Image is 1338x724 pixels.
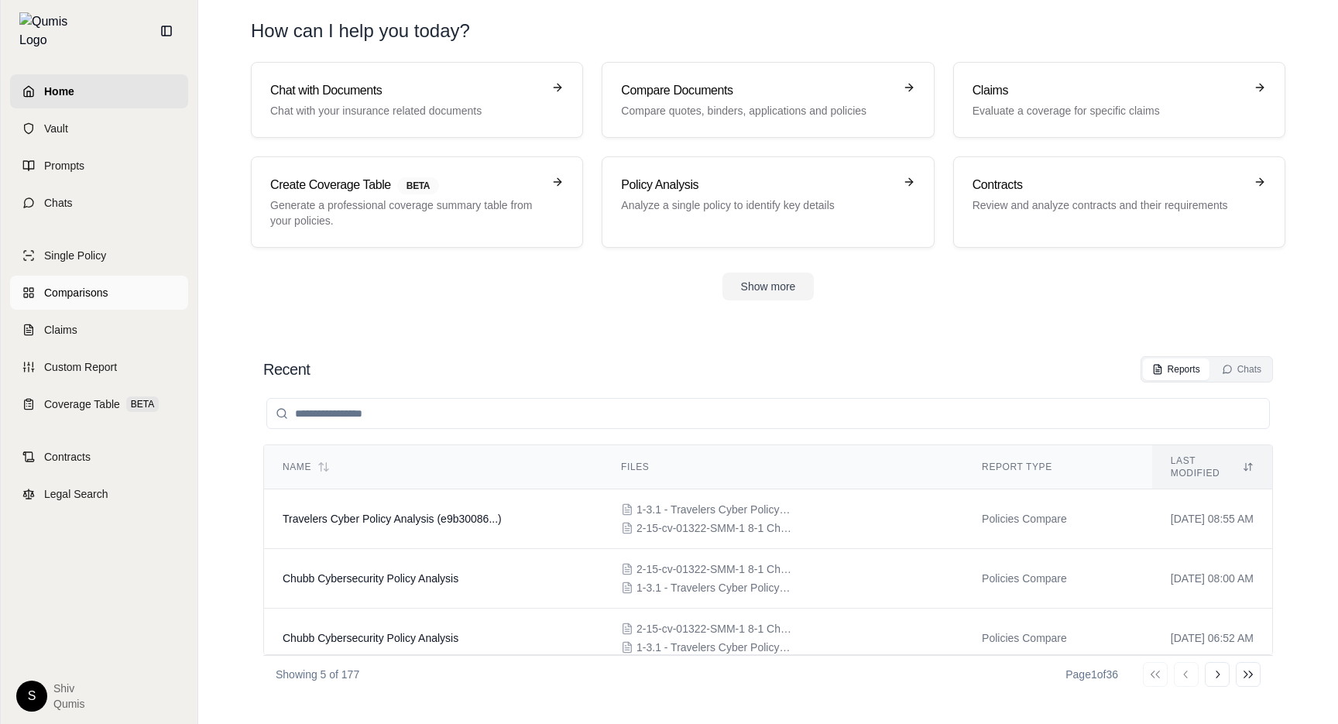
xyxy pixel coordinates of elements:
[10,238,188,273] a: Single Policy
[270,197,542,228] p: Generate a professional coverage summary table from your policies.
[16,681,47,712] div: S
[44,486,108,502] span: Legal Search
[953,156,1285,248] a: ContractsReview and analyze contracts and their requirements
[44,248,106,263] span: Single Policy
[963,445,1152,489] th: Report Type
[263,359,310,380] h2: Recent
[10,350,188,384] a: Custom Report
[602,62,934,138] a: Compare DocumentsCompare quotes, binders, applications and policies
[621,103,893,118] p: Compare quotes, binders, applications and policies
[1152,549,1272,609] td: [DATE] 08:00 AM
[10,112,188,146] a: Vault
[10,186,188,220] a: Chats
[44,359,117,375] span: Custom Report
[1152,489,1272,549] td: [DATE] 08:55 AM
[1152,363,1200,376] div: Reports
[973,176,1244,194] h3: Contracts
[283,513,502,525] span: Travelers Cyber Policy Analysis (e9b30086...)
[636,520,791,536] span: 2-15-cv-01322-SMM-1 8-1 Chubb Cyber2.pdf
[10,74,188,108] a: Home
[636,502,791,517] span: 1-3.1 - Travelers Cyber Policy40.pdf
[602,156,934,248] a: Policy AnalysisAnalyze a single policy to identify key details
[53,696,84,712] span: Qumis
[270,81,542,100] h3: Chat with Documents
[44,322,77,338] span: Claims
[621,176,893,194] h3: Policy Analysis
[283,572,458,585] span: Chubb Cybersecurity Policy Analysis
[636,561,791,577] span: 2-15-cv-01322-SMM-1 8-1 Chubb Cyber2.pdf
[44,449,91,465] span: Contracts
[973,81,1244,100] h3: Claims
[963,489,1152,549] td: Policies Compare
[44,396,120,412] span: Coverage Table
[251,62,583,138] a: Chat with DocumentsChat with your insurance related documents
[636,580,791,595] span: 1-3.1 - Travelers Cyber Policy40.pdf
[636,621,791,637] span: 2-15-cv-01322-SMM-1 8-1 Chubb Cyber2.pdf
[953,62,1285,138] a: ClaimsEvaluate a coverage for specific claims
[53,681,84,696] span: Shiv
[1152,609,1272,668] td: [DATE] 06:52 AM
[636,640,791,655] span: 1-3.1 - Travelers Cyber Policy40.pdf
[1065,667,1118,682] div: Page 1 of 36
[10,477,188,511] a: Legal Search
[397,177,439,194] span: BETA
[270,103,542,118] p: Chat with your insurance related documents
[19,12,77,50] img: Qumis Logo
[44,195,73,211] span: Chats
[602,445,963,489] th: Files
[251,156,583,248] a: Create Coverage TableBETAGenerate a professional coverage summary table from your policies.
[10,387,188,421] a: Coverage TableBETA
[283,632,458,644] span: Chubb Cybersecurity Policy Analysis
[283,461,584,473] div: Name
[10,276,188,310] a: Comparisons
[1213,359,1271,380] button: Chats
[973,197,1244,213] p: Review and analyze contracts and their requirements
[44,84,74,99] span: Home
[621,197,893,213] p: Analyze a single policy to identify key details
[10,149,188,183] a: Prompts
[276,667,359,682] p: Showing 5 of 177
[10,440,188,474] a: Contracts
[621,81,893,100] h3: Compare Documents
[44,121,68,136] span: Vault
[251,19,470,43] h1: How can I help you today?
[1143,359,1209,380] button: Reports
[963,609,1152,668] td: Policies Compare
[270,176,542,194] h3: Create Coverage Table
[126,396,159,412] span: BETA
[722,273,815,300] button: Show more
[1222,363,1261,376] div: Chats
[44,158,84,173] span: Prompts
[1171,455,1254,479] div: Last modified
[963,549,1152,609] td: Policies Compare
[10,313,188,347] a: Claims
[44,285,108,300] span: Comparisons
[973,103,1244,118] p: Evaluate a coverage for specific claims
[154,19,179,43] button: Collapse sidebar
